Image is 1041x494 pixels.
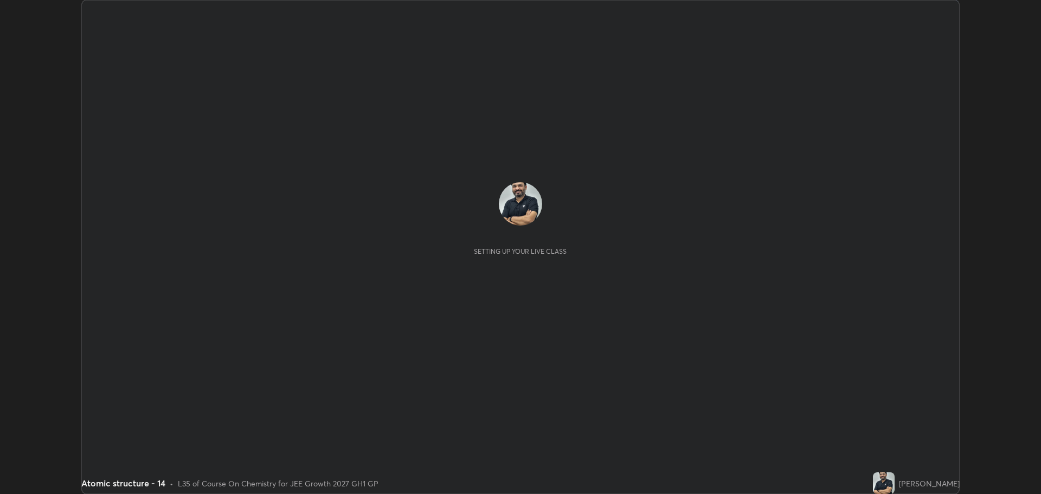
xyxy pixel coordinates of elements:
div: • [170,478,173,489]
img: 3a61587e9e7148d38580a6d730a923df.jpg [873,472,895,494]
img: 3a61587e9e7148d38580a6d730a923df.jpg [499,182,542,226]
div: Setting up your live class [474,247,567,255]
div: Atomic structure - 14 [81,477,165,490]
div: [PERSON_NAME] [899,478,960,489]
div: L35 of Course On Chemistry for JEE Growth 2027 GH1 GP [178,478,378,489]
